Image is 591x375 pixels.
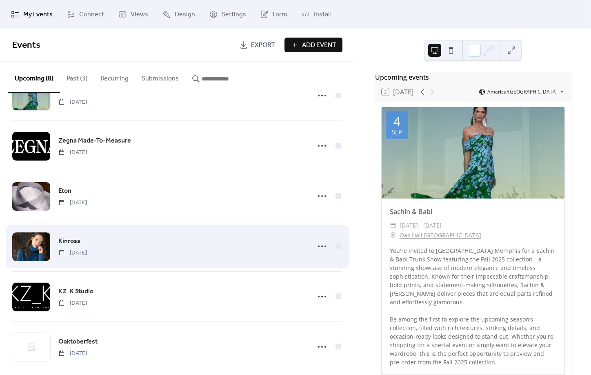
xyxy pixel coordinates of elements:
a: KZ_K Studio [58,286,93,297]
span: [DATE] [58,299,87,308]
a: Oak Hall [GEOGRAPHIC_DATA] [400,230,481,240]
button: Past (3) [60,62,94,92]
span: [DATE] [58,349,87,358]
a: Export [233,38,281,52]
span: [DATE] [58,249,87,257]
div: 4 [393,115,400,127]
div: ​ [390,230,396,240]
button: Add Event [284,38,342,52]
a: Settings [203,3,252,25]
div: Sep [392,129,402,135]
span: Zegna Made-To-Measure [58,136,131,146]
span: Install [314,10,331,20]
button: Recurring [94,62,135,92]
a: Zegna Made-To-Measure [58,136,131,146]
span: My Events [23,10,53,20]
a: Design [156,3,201,25]
span: [DATE] - [DATE] [400,221,442,230]
a: Form [254,3,293,25]
div: Upcoming events [375,72,571,82]
div: Sachin & Babi [382,207,564,217]
span: Events [12,36,40,54]
span: Form [273,10,287,20]
a: Kinross [58,236,80,247]
span: KZ_K Studio [58,287,93,297]
span: Add Event [302,40,336,50]
span: Connect [79,10,104,20]
span: Oaktoberfest [58,337,98,347]
button: Upcoming (8) [8,62,60,93]
a: Install [295,3,337,25]
span: [DATE] [58,148,87,157]
a: My Events [5,3,59,25]
a: Eton [58,186,71,196]
span: Export [251,40,275,50]
a: Connect [61,3,110,25]
span: Settings [222,10,246,20]
span: Design [175,10,195,20]
span: [DATE] [58,98,87,107]
span: [DATE] [58,199,87,207]
span: America/[GEOGRAPHIC_DATA] [487,89,558,94]
a: Views [112,3,154,25]
div: You're invited to [GEOGRAPHIC_DATA] Memphis for a Sachin & Babi Trunk Show featuring the Fall 202... [382,246,564,366]
span: Views [131,10,148,20]
button: Submissions [135,62,185,92]
a: Oaktoberfest [58,337,98,347]
div: ​ [390,221,396,230]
